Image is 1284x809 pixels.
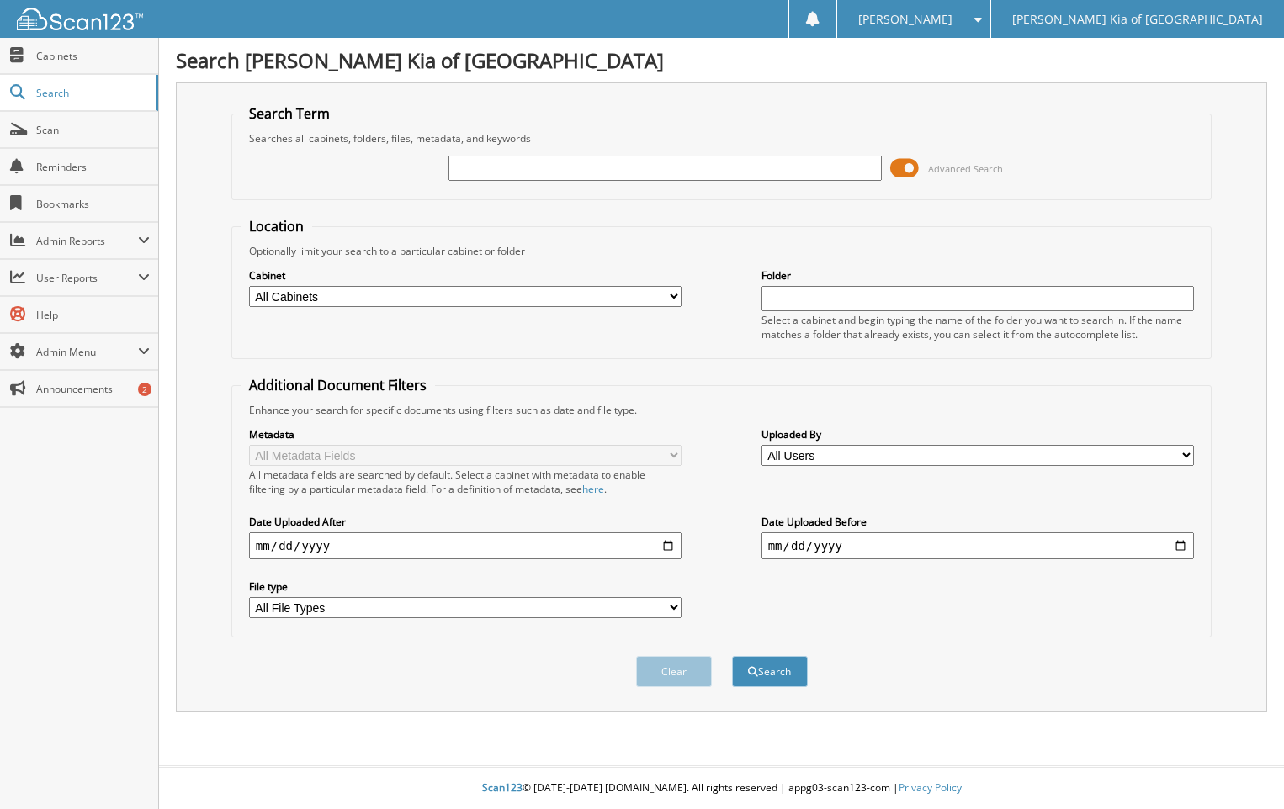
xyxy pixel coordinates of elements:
[1200,728,1284,809] iframe: Chat Widget
[176,46,1267,74] h1: Search [PERSON_NAME] Kia of [GEOGRAPHIC_DATA]
[241,403,1202,417] div: Enhance your search for specific documents using filters such as date and file type.
[36,123,150,137] span: Scan
[928,162,1003,175] span: Advanced Search
[732,656,808,687] button: Search
[249,579,682,594] label: File type
[761,427,1194,442] label: Uploaded By
[482,780,523,795] span: Scan123
[36,382,150,396] span: Announcements
[761,515,1194,529] label: Date Uploaded Before
[899,780,962,795] a: Privacy Policy
[241,217,312,235] legend: Location
[36,86,147,100] span: Search
[858,14,952,24] span: [PERSON_NAME]
[249,532,682,559] input: start
[761,313,1194,341] div: Select a cabinet and begin typing the name of the folder you want to search in. If the name match...
[582,482,604,496] a: here
[36,271,138,285] span: User Reports
[241,131,1202,145] div: Searches all cabinets, folders, files, metadata, and keywords
[159,768,1284,809] div: © [DATE]-[DATE] [DOMAIN_NAME]. All rights reserved | appg03-scan123-com |
[36,308,150,322] span: Help
[17,8,143,30] img: scan123-logo-white.svg
[1012,14,1263,24] span: [PERSON_NAME] Kia of [GEOGRAPHIC_DATA]
[36,49,150,63] span: Cabinets
[761,532,1194,559] input: end
[249,268,682,283] label: Cabinet
[36,197,150,211] span: Bookmarks
[241,376,435,394] legend: Additional Document Filters
[138,383,151,396] div: 2
[241,104,338,123] legend: Search Term
[36,345,138,359] span: Admin Menu
[36,160,150,174] span: Reminders
[761,268,1194,283] label: Folder
[249,427,682,442] label: Metadata
[241,244,1202,258] div: Optionally limit your search to a particular cabinet or folder
[249,515,682,529] label: Date Uploaded After
[36,234,138,248] span: Admin Reports
[636,656,712,687] button: Clear
[249,468,682,496] div: All metadata fields are searched by default. Select a cabinet with metadata to enable filtering b...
